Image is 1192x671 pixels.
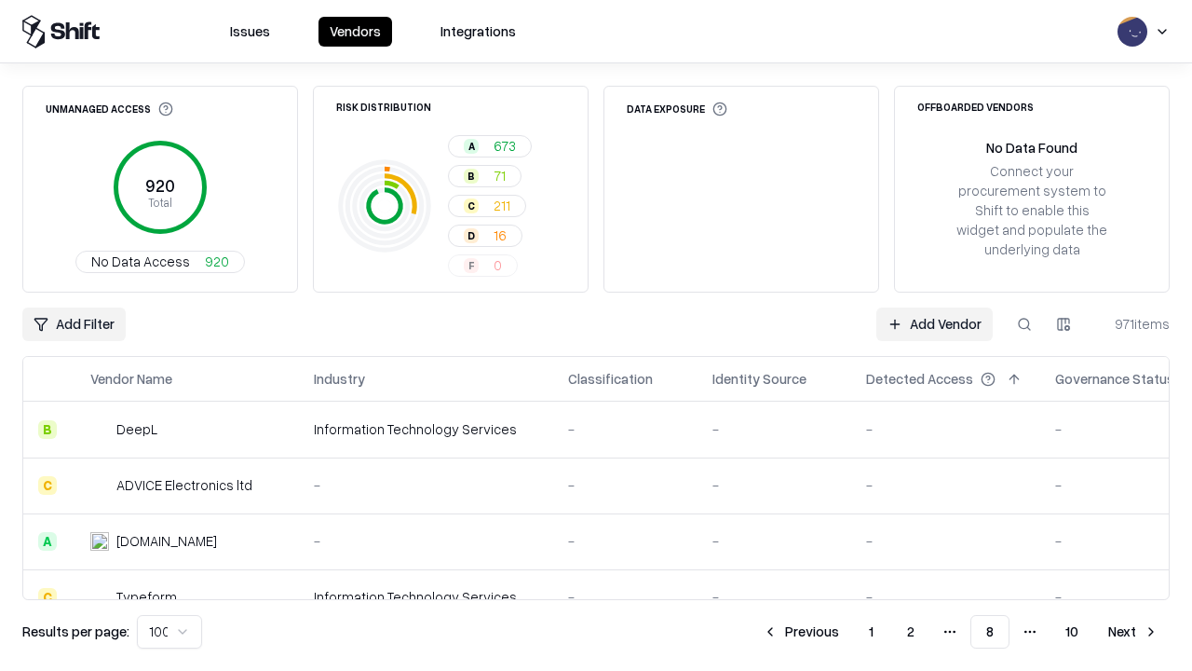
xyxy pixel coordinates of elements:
div: 971 items [1095,314,1170,334]
div: - [568,587,683,607]
img: DeepL [90,420,109,439]
button: Vendors [318,17,392,47]
div: DeepL [116,419,157,439]
button: B71 [448,165,521,187]
div: Classification [568,369,653,389]
div: - [866,419,1025,439]
div: Typeform [116,587,177,607]
div: C [38,476,57,495]
div: - [866,475,1025,495]
div: Data Exposure [627,102,727,116]
div: - [568,475,683,495]
div: Information Technology Services [314,587,538,607]
div: - [866,587,1025,607]
button: 8 [970,615,1009,649]
p: Results per page: [22,622,129,641]
tspan: Total [148,195,172,210]
nav: pagination [752,615,1170,649]
div: - [712,419,836,439]
button: D16 [448,225,522,247]
tspan: 920 [145,175,175,196]
div: Identity Source [712,369,806,389]
div: Offboarded Vendors [917,102,1034,112]
div: Connect your procurement system to Shift to enable this widget and populate the underlying data [955,161,1109,260]
div: Industry [314,369,365,389]
div: A [464,139,479,154]
div: - [568,531,683,551]
button: Next [1097,615,1170,649]
span: 920 [205,252,229,271]
div: - [314,531,538,551]
img: ADVICE Electronics ltd [90,476,109,495]
span: 16 [494,226,507,245]
button: Add Filter [22,308,126,341]
div: - [712,531,836,551]
span: 71 [494,166,506,185]
div: Vendor Name [90,369,172,389]
div: Information Technology Services [314,419,538,439]
button: Previous [752,615,850,649]
div: C [38,588,57,607]
div: - [712,587,836,607]
div: C [464,199,479,213]
button: Issues [219,17,281,47]
div: Detected Access [866,369,973,389]
button: No Data Access920 [75,251,245,273]
button: 1 [854,615,888,649]
div: D [464,228,479,243]
div: - [866,531,1025,551]
div: Governance Status [1055,369,1174,389]
div: ADVICE Electronics ltd [116,475,252,495]
div: A [38,532,57,551]
div: Risk Distribution [336,102,431,112]
button: 10 [1050,615,1093,649]
span: 673 [494,136,516,156]
div: B [38,420,57,439]
div: Unmanaged Access [46,102,173,116]
button: C211 [448,195,526,217]
a: Add Vendor [876,308,993,341]
div: B [464,169,479,184]
img: Typeform [90,588,109,607]
div: [DOMAIN_NAME] [116,531,217,551]
div: - [568,419,683,439]
div: No Data Found [986,138,1077,157]
button: A673 [448,135,532,157]
button: Integrations [429,17,527,47]
span: 211 [494,196,510,215]
div: - [712,475,836,495]
button: 2 [892,615,929,649]
img: cybersafe.co.il [90,532,109,551]
div: - [314,475,538,495]
span: No Data Access [91,252,190,271]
